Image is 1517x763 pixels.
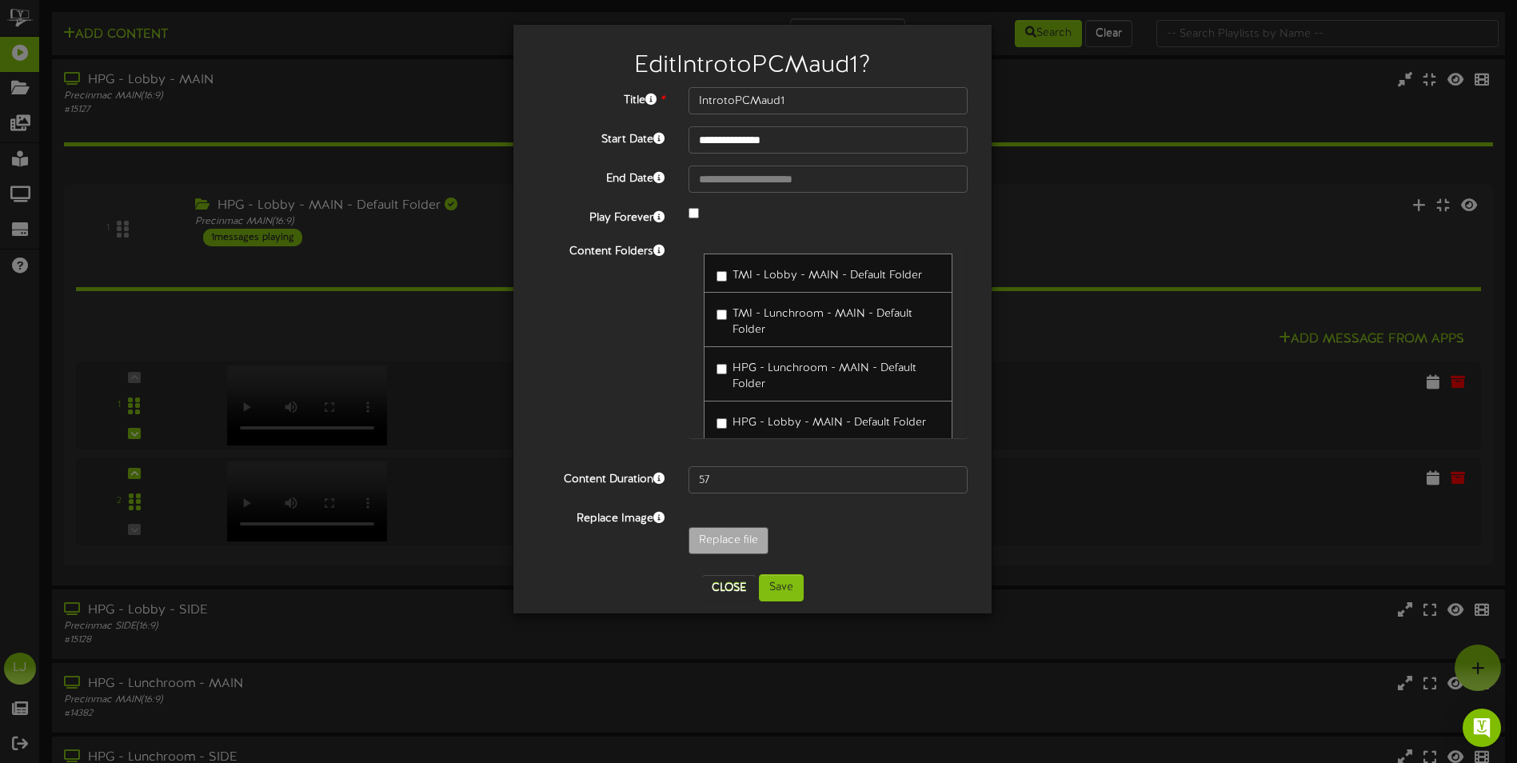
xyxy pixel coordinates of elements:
span: TMI - Lunchroom - MAIN - Default Folder [733,308,912,336]
button: Close [702,575,756,601]
input: TMI - Lobby - MAIN - Default Folder [717,271,727,282]
h2: Edit IntrotoPCMaud1 ? [537,53,968,79]
span: TMI - Lobby - MAIN - Default Folder [733,270,922,282]
label: Replace Image [525,505,677,527]
label: Content Folders [525,238,677,260]
input: Title [689,87,968,114]
div: Open Intercom Messenger [1463,709,1501,747]
label: Start Date [525,126,677,148]
input: HPG - Lunchroom - MAIN - Default Folder [717,364,727,374]
input: 15 [689,466,968,493]
label: Title [525,87,677,109]
input: TMI - Lunchroom - MAIN - Default Folder [717,310,727,320]
span: HPG - Lobby - MAIN - Default Folder [733,417,926,429]
input: HPG - Lobby - MAIN - Default Folder [717,418,727,429]
button: Save [759,574,804,601]
label: Play Forever [525,205,677,226]
label: End Date [525,166,677,187]
span: HPG - Lunchroom - MAIN - Default Folder [733,362,916,390]
label: Content Duration [525,466,677,488]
